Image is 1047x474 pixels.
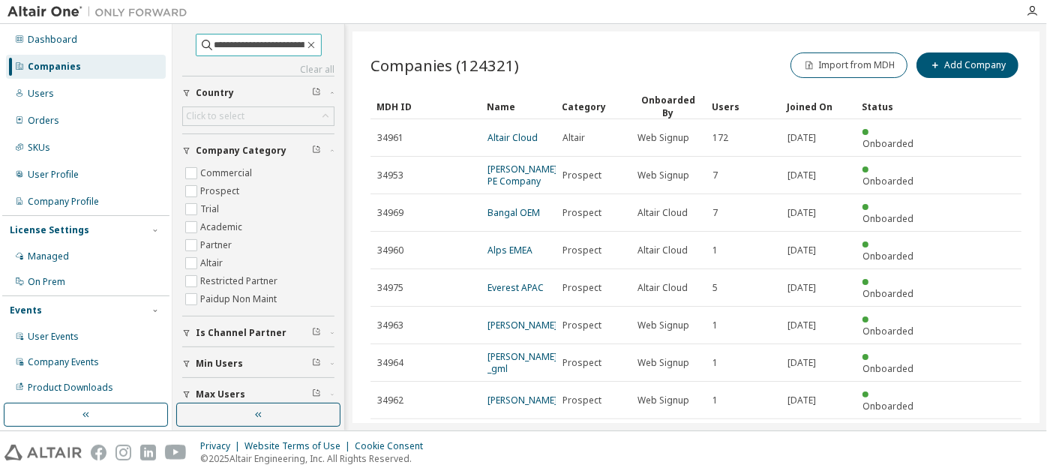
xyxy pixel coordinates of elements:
span: Onboarded [862,400,913,412]
span: 7 [712,169,718,181]
div: SKUs [28,142,50,154]
span: [DATE] [787,282,816,294]
span: 34960 [377,244,403,256]
label: Academic [200,218,245,236]
span: Country [196,87,234,99]
label: Paidup Non Maint [200,290,280,308]
button: Add Company [916,52,1018,78]
button: Import from MDH [790,52,907,78]
span: 34963 [377,319,403,331]
div: Product Downloads [28,382,113,394]
a: Clear all [182,64,334,76]
div: Users [28,88,54,100]
a: Bangal OEM [487,206,540,219]
div: Orders [28,115,59,127]
div: Category [562,94,625,118]
div: Website Terms of Use [244,440,355,452]
img: facebook.svg [91,445,106,460]
span: 1 [712,394,718,406]
span: 1 [712,357,718,369]
span: 34964 [377,357,403,369]
span: 5 [712,282,718,294]
span: Onboarded [862,137,913,150]
a: Everest APAC [487,281,544,294]
span: Clear filter [312,358,321,370]
a: [PERSON_NAME] _gml [487,350,557,375]
span: [DATE] [787,357,816,369]
span: 7 [712,207,718,219]
div: User Profile [28,169,79,181]
span: Onboarded [862,212,913,225]
label: Prospect [200,182,242,200]
label: Commercial [200,164,255,182]
img: youtube.svg [165,445,187,460]
span: 1 [712,319,718,331]
div: Users [712,94,775,118]
span: [DATE] [787,394,816,406]
span: Prospect [562,207,601,219]
a: [PERSON_NAME] PE Company [487,163,557,187]
span: Clear filter [312,327,321,339]
div: Cookie Consent [355,440,432,452]
span: [DATE] [787,207,816,219]
span: 34962 [377,394,403,406]
div: Company Events [28,356,99,368]
span: [DATE] [787,132,816,144]
span: Min Users [196,358,243,370]
img: altair_logo.svg [4,445,82,460]
button: Company Category [182,134,334,167]
span: Altair Cloud [637,207,688,219]
span: Onboarded [862,325,913,337]
span: Altair Cloud [637,282,688,294]
span: Prospect [562,169,601,181]
label: Altair [200,254,226,272]
a: Altair Cloud [487,131,538,144]
span: [DATE] [787,169,816,181]
span: Is Channel Partner [196,327,286,339]
span: Onboarded [862,362,913,375]
span: Companies (124321) [370,55,519,76]
div: Click to select [186,110,244,122]
div: Joined On [787,94,850,118]
span: Altair Cloud [637,244,688,256]
label: Trial [200,200,222,218]
button: Max Users [182,378,334,411]
a: [PERSON_NAME] [487,319,557,331]
span: Web Signup [637,169,689,181]
span: Clear filter [312,145,321,157]
span: Web Signup [637,394,689,406]
div: License Settings [10,224,89,236]
span: Web Signup [637,357,689,369]
span: Onboarded [862,250,913,262]
div: MDH ID [376,94,475,118]
span: Prospect [562,357,601,369]
span: Prospect [562,319,601,331]
span: Company Category [196,145,286,157]
span: 1 [712,244,718,256]
label: Partner [200,236,235,254]
div: Name [487,94,550,118]
span: Prospect [562,282,601,294]
span: Max Users [196,388,245,400]
a: Alps EMEA [487,244,532,256]
div: Privacy [200,440,244,452]
div: Dashboard [28,34,77,46]
img: instagram.svg [115,445,131,460]
div: User Events [28,331,79,343]
span: 34969 [377,207,403,219]
label: Restricted Partner [200,272,280,290]
div: Managed [28,250,69,262]
span: 34975 [377,282,403,294]
div: Onboarded By [637,94,700,119]
span: Web Signup [637,132,689,144]
p: © 2025 Altair Engineering, Inc. All Rights Reserved. [200,452,432,465]
span: 172 [712,132,728,144]
button: Is Channel Partner [182,316,334,349]
span: 34953 [377,169,403,181]
div: Company Profile [28,196,99,208]
span: Onboarded [862,287,913,300]
div: Events [10,304,42,316]
span: Web Signup [637,319,689,331]
span: Clear filter [312,388,321,400]
span: 34961 [377,132,403,144]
